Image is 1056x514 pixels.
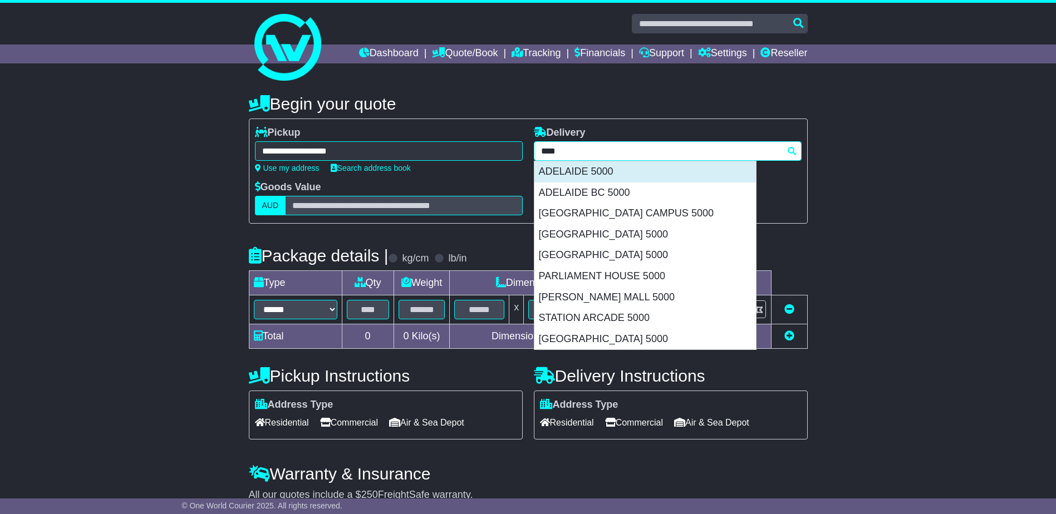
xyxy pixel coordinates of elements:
div: [GEOGRAPHIC_DATA] 5000 [534,224,756,245]
a: Dashboard [359,45,419,63]
label: Delivery [534,127,586,139]
div: ADELAIDE BC 5000 [534,182,756,204]
h4: Pickup Instructions [249,367,523,385]
td: Total [249,324,342,349]
div: [PERSON_NAME] MALL 5000 [534,287,756,308]
div: [GEOGRAPHIC_DATA] 5000 [534,245,756,266]
td: Dimensions in Centimetre(s) [450,324,657,349]
td: Weight [394,271,450,295]
span: Commercial [320,414,378,431]
label: Address Type [540,399,618,411]
span: Residential [540,414,594,431]
td: Kilo(s) [394,324,450,349]
h4: Warranty & Insurance [249,464,808,483]
td: Dimensions (L x W x H) [450,271,657,295]
span: Air & Sea Depot [674,414,749,431]
span: Commercial [605,414,663,431]
span: Air & Sea Depot [389,414,464,431]
span: © One World Courier 2025. All rights reserved. [181,501,342,510]
label: lb/in [448,253,466,265]
div: STATION ARCADE 5000 [534,308,756,329]
a: Reseller [760,45,807,63]
label: AUD [255,196,286,215]
a: Remove this item [784,304,794,315]
a: Add new item [784,330,794,342]
td: Qty [342,271,394,295]
a: Search address book [331,164,411,172]
span: 250 [361,489,378,500]
typeahead: Please provide city [534,141,802,161]
a: Tracking [512,45,561,63]
a: Quote/Book [432,45,498,63]
div: ADELAIDE 5000 [534,161,756,182]
a: Financials [574,45,625,63]
td: x [509,295,524,324]
td: 0 [342,324,394,349]
div: PARLIAMENT HOUSE 5000 [534,266,756,287]
h4: Begin your quote [249,95,808,113]
div: All our quotes include a $ FreightSafe warranty. [249,489,808,501]
label: kg/cm [402,253,429,265]
label: Address Type [255,399,333,411]
h4: Delivery Instructions [534,367,808,385]
td: Type [249,271,342,295]
label: Goods Value [255,181,321,194]
span: Residential [255,414,309,431]
div: [GEOGRAPHIC_DATA] CAMPUS 5000 [534,203,756,224]
span: 0 [403,330,409,342]
label: Pickup [255,127,301,139]
a: Use my address [255,164,320,172]
div: [GEOGRAPHIC_DATA] 5000 [534,329,756,350]
a: Support [639,45,684,63]
a: Settings [698,45,747,63]
h4: Package details | [249,246,389,265]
